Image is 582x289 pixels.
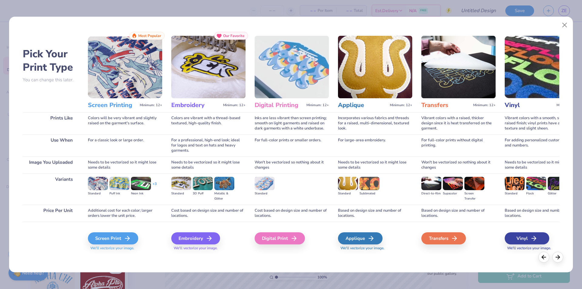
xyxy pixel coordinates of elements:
img: Direct-to-film [421,177,441,190]
div: Vibrant colors with a raised, thicker design since it is heat transferred on the garment. [421,112,496,134]
img: Standard [255,177,275,190]
span: Minimum: 12+ [473,103,496,107]
h3: Vinyl [505,101,554,109]
div: For adding personalized custom names and numbers. [505,134,579,156]
img: Flock [526,177,546,190]
h2: Pick Your Print Type [23,47,79,74]
button: Close [559,19,570,31]
img: Glitter [548,177,568,190]
div: Screen Transfer [464,191,484,201]
span: Minimum: 12+ [390,103,412,107]
div: Image You Uploaded [23,156,79,173]
img: Neon Ink [131,177,151,190]
div: For a classic look or large order. [88,134,162,156]
div: Inks are less vibrant than screen printing; smooth on light garments and raised on dark garments ... [255,112,329,134]
img: Supacolor [443,177,463,190]
div: Won't be vectorized so nothing about it changes [421,156,496,173]
img: Standard [505,177,525,190]
img: Applique [338,36,412,98]
img: Standard [88,177,108,190]
img: Screen Transfer [464,177,484,190]
img: Standard [171,177,191,190]
div: Based on design size and number of locations. [505,205,579,222]
div: Standard [255,191,275,196]
img: Standard [338,177,358,190]
img: Screen Printing [88,36,162,98]
div: Vibrant colors with a smooth, slightly raised finish; vinyl prints have a consistent texture and ... [505,112,579,134]
div: Based on design size and number of locations. [421,205,496,222]
div: Needs to be vectorized so it might lose some details [338,156,412,173]
span: Our Favorite [223,34,245,38]
div: Based on design size and number of locations. [338,205,412,222]
div: Digital Print [255,232,305,244]
div: For a professional, high-end look; ideal for logos and text on hats and heavy garments. [171,134,246,156]
div: Embroidery [171,232,220,244]
div: Needs to be vectorized so it might lose some details [88,156,162,173]
h3: Screen Printing [88,101,137,109]
img: Digital Printing [255,36,329,98]
span: Minimum: 12+ [306,103,329,107]
div: Variants [23,173,79,205]
div: Supacolor [443,191,463,196]
img: 3D Puff [193,177,213,190]
div: Standard [338,191,358,196]
div: Standard [171,191,191,196]
div: Standard [505,191,525,196]
img: Transfers [421,36,496,98]
div: Cost based on design size and number of locations. [255,205,329,222]
img: Puff Ink [109,177,129,190]
div: Glitter [548,191,568,196]
span: We'll vectorize your image. [505,246,579,251]
div: Won't be vectorized so nothing about it changes [255,156,329,173]
img: Vinyl [505,36,579,98]
div: Metallic & Glitter [214,191,234,201]
div: For full-color prints or smaller orders. [255,134,329,156]
h3: Embroidery [171,101,221,109]
p: You can change this later. [23,77,79,82]
div: Incorporates various fabrics and threads for a raised, multi-dimensional, textured look. [338,112,412,134]
span: Most Popular [138,34,161,38]
img: Embroidery [171,36,246,98]
div: Needs to be vectorized so it might lose some details [505,156,579,173]
span: Minimum: 12+ [557,103,579,107]
div: Sublimated [360,191,380,196]
div: + 3 [152,181,157,192]
h3: Transfers [421,101,471,109]
div: Colors will be very vibrant and slightly raised on the garment's surface. [88,112,162,134]
div: Price Per Unit [23,205,79,222]
img: Metallic & Glitter [214,177,234,190]
div: Use When [23,134,79,156]
div: Vinyl [505,232,549,244]
div: Prints Like [23,112,79,134]
span: We'll vectorize your image. [88,246,162,251]
span: We'll vectorize your image. [338,246,412,251]
img: Sublimated [360,177,380,190]
h3: Applique [338,101,387,109]
div: Flock [526,191,546,196]
div: Transfers [421,232,466,244]
div: Puff Ink [109,191,129,196]
span: We'll vectorize your image. [171,246,246,251]
div: Additional cost for each color; larger orders lower the unit price. [88,205,162,222]
div: Applique [338,232,383,244]
div: Colors are vibrant with a thread-based textured, high-quality finish. [171,112,246,134]
div: Neon Ink [131,191,151,196]
div: Cost based on design size and number of locations. [171,205,246,222]
div: For full-color prints without digital printing. [421,134,496,156]
div: Screen Print [88,232,138,244]
div: Standard [88,191,108,196]
div: Needs to be vectorized so it might lose some details [171,156,246,173]
div: Direct-to-film [421,191,441,196]
span: Minimum: 12+ [223,103,246,107]
h3: Digital Printing [255,101,304,109]
div: 3D Puff [193,191,213,196]
div: For large-area embroidery. [338,134,412,156]
span: Minimum: 12+ [140,103,162,107]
